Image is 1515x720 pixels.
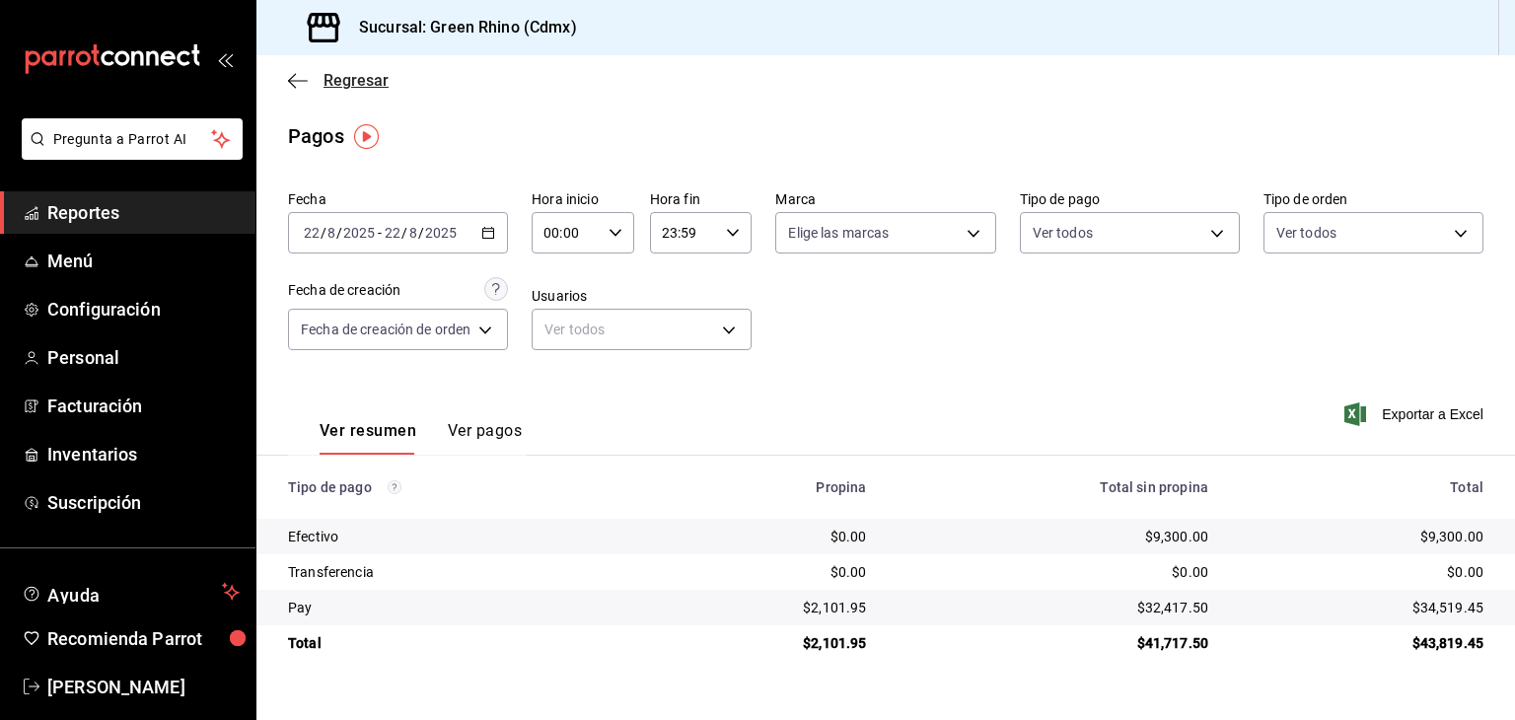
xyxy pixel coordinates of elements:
[47,441,240,468] span: Inventarios
[324,71,389,90] span: Regresar
[1276,223,1336,243] span: Ver todos
[301,320,470,339] span: Fecha de creación de orden
[1263,192,1483,206] label: Tipo de orden
[47,625,240,652] span: Recomienda Parrot
[288,121,344,151] div: Pagos
[1240,527,1483,546] div: $9,300.00
[775,192,995,206] label: Marca
[1240,598,1483,617] div: $34,519.45
[666,479,867,495] div: Propina
[321,225,326,241] span: /
[288,562,634,582] div: Transferencia
[343,16,577,39] h3: Sucursal: Green Rhino (Cdmx)
[898,479,1208,495] div: Total sin propina
[1348,402,1483,426] button: Exportar a Excel
[666,598,867,617] div: $2,101.95
[14,143,243,164] a: Pregunta a Parrot AI
[342,225,376,241] input: ----
[53,129,212,150] span: Pregunta a Parrot AI
[288,633,634,653] div: Total
[47,248,240,274] span: Menú
[666,527,867,546] div: $0.00
[384,225,401,241] input: --
[1240,479,1483,495] div: Total
[288,192,508,206] label: Fecha
[1240,562,1483,582] div: $0.00
[650,192,753,206] label: Hora fin
[22,118,243,160] button: Pregunta a Parrot AI
[47,344,240,371] span: Personal
[532,309,752,350] div: Ver todos
[408,225,418,241] input: --
[424,225,458,241] input: ----
[898,598,1208,617] div: $32,417.50
[288,71,389,90] button: Regresar
[336,225,342,241] span: /
[47,296,240,323] span: Configuración
[378,225,382,241] span: -
[666,633,867,653] div: $2,101.95
[666,562,867,582] div: $0.00
[418,225,424,241] span: /
[898,562,1208,582] div: $0.00
[47,580,214,604] span: Ayuda
[1240,633,1483,653] div: $43,819.45
[388,480,401,494] svg: Los pagos realizados con Pay y otras terminales son montos brutos.
[401,225,407,241] span: /
[898,527,1208,546] div: $9,300.00
[532,192,634,206] label: Hora inicio
[532,289,752,303] label: Usuarios
[1020,192,1240,206] label: Tipo de pago
[288,479,634,495] div: Tipo de pago
[47,393,240,419] span: Facturación
[320,421,416,455] button: Ver resumen
[448,421,522,455] button: Ver pagos
[47,199,240,226] span: Reportes
[354,124,379,149] img: Tooltip marker
[1033,223,1093,243] span: Ver todos
[47,489,240,516] span: Suscripción
[788,223,889,243] span: Elige las marcas
[898,633,1208,653] div: $41,717.50
[217,51,233,67] button: open_drawer_menu
[288,598,634,617] div: Pay
[288,527,634,546] div: Efectivo
[47,674,240,700] span: [PERSON_NAME]
[303,225,321,241] input: --
[288,280,400,301] div: Fecha de creación
[320,421,522,455] div: navigation tabs
[326,225,336,241] input: --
